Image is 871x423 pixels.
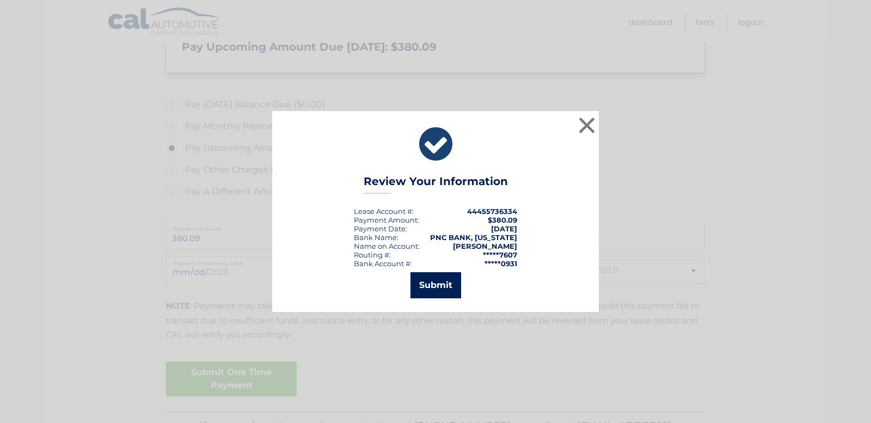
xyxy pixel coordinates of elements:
h3: Review Your Information [364,175,508,194]
button: Submit [410,272,461,298]
span: [DATE] [491,224,517,233]
div: : [354,224,407,233]
div: Bank Account #: [354,259,412,268]
span: $380.09 [488,216,517,224]
strong: 44455736334 [467,207,517,216]
div: Routing #: [354,250,391,259]
button: × [576,114,598,136]
div: Lease Account #: [354,207,414,216]
strong: PNC BANK, [US_STATE] [430,233,517,242]
div: Name on Account: [354,242,420,250]
div: Bank Name: [354,233,398,242]
div: Payment Amount: [354,216,419,224]
strong: [PERSON_NAME] [453,242,517,250]
span: Payment Date [354,224,406,233]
